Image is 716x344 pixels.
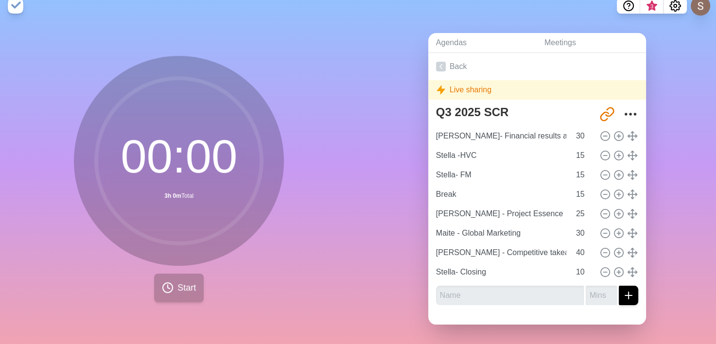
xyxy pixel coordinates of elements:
[572,204,595,224] input: Mins
[572,243,595,262] input: Mins
[572,165,595,185] input: Mins
[432,165,570,185] input: Name
[572,146,595,165] input: Mins
[436,286,584,305] input: Name
[177,281,196,294] span: Start
[572,185,595,204] input: Mins
[572,262,595,282] input: Mins
[586,286,617,305] input: Mins
[432,262,570,282] input: Name
[432,224,570,243] input: Name
[537,33,646,53] a: Meetings
[648,2,656,10] span: 3
[428,80,646,100] div: Live sharing
[154,274,204,302] button: Start
[432,146,570,165] input: Name
[428,33,537,53] a: Agendas
[432,243,570,262] input: Name
[432,126,570,146] input: Name
[428,53,646,80] a: Back
[572,126,595,146] input: Mins
[597,104,617,124] button: Share link
[432,204,570,224] input: Name
[432,185,570,204] input: Name
[621,104,640,124] button: More
[572,224,595,243] input: Mins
